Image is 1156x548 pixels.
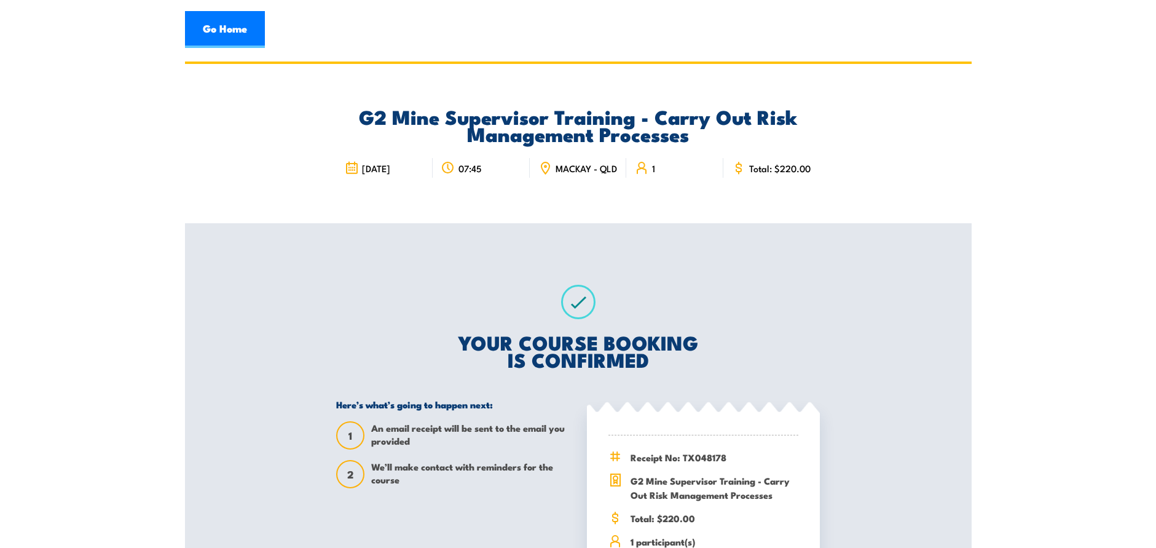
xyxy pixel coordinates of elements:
span: [DATE] [362,163,390,173]
span: Total: $220.00 [749,163,811,173]
span: 1 [652,163,655,173]
span: An email receipt will be sent to the email you provided [371,421,569,450]
a: Go Home [185,11,265,48]
h2: G2 Mine Supervisor Training - Carry Out Risk Management Processes [336,108,820,142]
span: MACKAY - QLD [556,163,617,173]
span: 07:45 [458,163,482,173]
h2: YOUR COURSE BOOKING IS CONFIRMED [336,333,820,368]
span: We’ll make contact with reminders for the course [371,460,569,488]
span: 1 [337,429,363,442]
span: Total: $220.00 [631,511,798,525]
span: G2 Mine Supervisor Training - Carry Out Risk Management Processes [631,474,798,502]
h5: Here’s what’s going to happen next: [336,399,569,410]
span: 2 [337,468,363,481]
span: Receipt No: TX048178 [631,450,798,464]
